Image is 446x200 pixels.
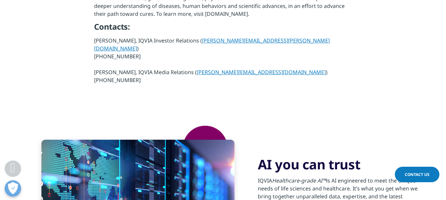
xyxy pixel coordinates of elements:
[272,177,326,184] em: Healthcare-grade AI™
[5,180,21,197] button: Open Preferences
[197,69,326,76] a: [PERSON_NAME][EMAIL_ADDRESS][DOMAIN_NAME]
[405,172,429,177] span: Contact Us
[94,22,352,37] h5: Contacts:
[395,167,439,182] a: Contact Us
[258,156,418,173] h3: AI you can trust​
[94,37,352,88] p: [PERSON_NAME], IQVIA Investor Relations ( ) [PHONE_NUMBER] [PERSON_NAME], IQVIA Media Relations (...
[94,37,330,52] a: [PERSON_NAME][EMAIL_ADDRESS][PERSON_NAME][DOMAIN_NAME]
